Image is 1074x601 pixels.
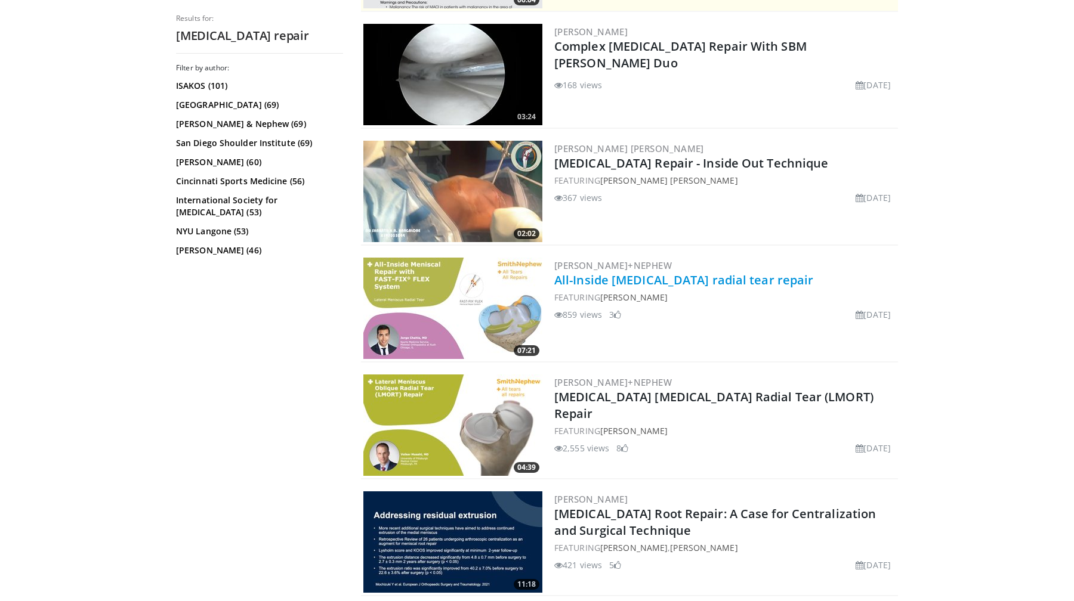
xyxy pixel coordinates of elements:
img: c86a3304-9198-43f0-96be-d6f8d7407bb4.300x170_q85_crop-smart_upscale.jpg [363,258,542,359]
li: 859 views [554,308,602,321]
a: 11:18 [363,491,542,593]
a: [MEDICAL_DATA] Root Repair: A Case for Centralization and Surgical Technique [554,506,876,538]
li: [DATE] [856,559,891,571]
img: e7f3e511-d123-4cb9-bc33-66ac8cc781b3.300x170_q85_crop-smart_upscale.jpg [363,374,542,476]
a: [PERSON_NAME] [PERSON_NAME] [600,175,738,186]
li: [DATE] [856,442,891,454]
img: 75896893-6ea0-4895-8879-88c2e089762d.300x170_q85_crop-smart_upscale.jpg [363,491,542,593]
li: [DATE] [856,308,891,321]
a: International Society for [MEDICAL_DATA] (53) [176,194,340,218]
a: 04:39 [363,374,542,476]
h3: Filter by author: [176,63,343,73]
a: [MEDICAL_DATA] Repair - Inside Out Technique [554,155,828,171]
a: Complex [MEDICAL_DATA] Repair With SBM [PERSON_NAME] Duo [554,38,807,71]
a: [MEDICAL_DATA] [MEDICAL_DATA] Radial Tear (LMORT) Repair [554,389,874,422]
li: [DATE] [856,79,891,91]
a: 02:02 [363,141,542,242]
li: 3 [609,308,621,321]
span: 02:02 [514,228,539,239]
a: [PERSON_NAME] [600,425,668,436]
li: 5 [609,559,621,571]
li: 168 views [554,79,602,91]
li: 367 views [554,191,602,204]
a: Cincinnati Sports Medicine (56) [176,175,340,187]
a: [PERSON_NAME] & Nephew (69) [176,118,340,130]
div: FEATURING [554,425,896,437]
span: 03:24 [514,111,539,122]
a: [PERSON_NAME] (46) [176,244,340,256]
a: [PERSON_NAME] [600,292,668,303]
a: [PERSON_NAME] (60) [176,156,340,168]
span: 07:21 [514,345,539,356]
li: [DATE] [856,191,891,204]
a: [PERSON_NAME]+Nephew [554,259,672,271]
a: ISAKOS (101) [176,80,340,92]
div: FEATURING , [554,541,896,554]
a: [PERSON_NAME] [670,542,737,553]
li: 421 views [554,559,602,571]
li: 8 [616,442,628,454]
a: [PERSON_NAME] [PERSON_NAME] [554,142,704,154]
div: FEATURING [554,174,896,187]
a: 03:24 [363,24,542,125]
a: [GEOGRAPHIC_DATA] (69) [176,99,340,111]
span: 11:18 [514,579,539,590]
a: [PERSON_NAME] [600,542,668,553]
p: Results for: [176,14,343,23]
img: 94506c36-9665-4f52-9c4b-6f1b1933ac5d.300x170_q85_crop-smart_upscale.jpg [363,141,542,242]
h2: [MEDICAL_DATA] repair [176,28,343,44]
a: San Diego Shoulder Institute (69) [176,137,340,149]
a: 07:21 [363,258,542,359]
a: [PERSON_NAME] [554,26,628,38]
a: All-Inside [MEDICAL_DATA] radial tear repair [554,272,813,288]
a: [PERSON_NAME]+Nephew [554,376,672,388]
img: bff37d31-2e68-4d49-9ca0-74827d30edbb.300x170_q85_crop-smart_upscale.jpg [363,24,542,125]
span: 04:39 [514,462,539,473]
div: FEATURING [554,291,896,303]
li: 2,555 views [554,442,609,454]
a: NYU Langone (53) [176,225,340,237]
a: [PERSON_NAME] [554,493,628,505]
